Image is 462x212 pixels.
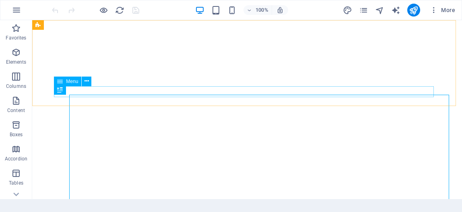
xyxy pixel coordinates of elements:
[430,6,455,14] span: More
[409,6,418,15] i: Publish
[375,5,385,15] button: navigator
[256,5,268,15] h6: 100%
[6,83,26,89] p: Columns
[66,79,78,84] span: Menu
[99,5,108,15] button: Click here to leave preview mode and continue editing
[427,4,458,17] button: More
[6,35,26,41] p: Favorites
[391,6,400,15] i: AI Writer
[391,5,401,15] button: text_generator
[10,131,23,138] p: Boxes
[407,4,420,17] button: publish
[5,156,27,162] p: Accordion
[7,107,25,114] p: Content
[359,5,369,15] button: pages
[359,6,368,15] i: Pages (Ctrl+Alt+S)
[375,6,384,15] i: Navigator
[243,5,272,15] button: 100%
[9,180,23,186] p: Tables
[115,6,124,15] i: Reload page
[115,5,124,15] button: reload
[6,59,27,65] p: Elements
[343,6,352,15] i: Design (Ctrl+Alt+Y)
[343,5,353,15] button: design
[276,6,284,14] i: On resize automatically adjust zoom level to fit chosen device.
